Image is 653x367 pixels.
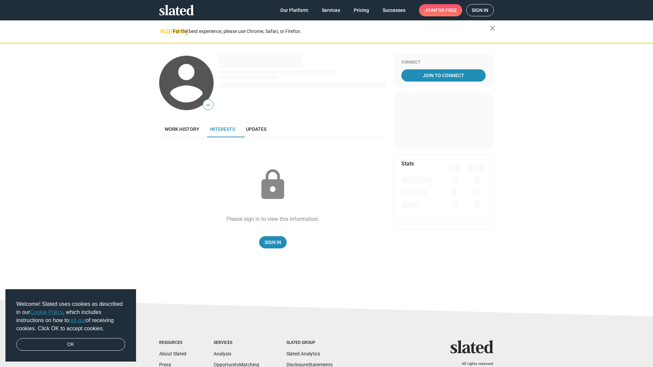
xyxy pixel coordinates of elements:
a: Joinfor free [419,4,462,16]
mat-card-title: Stats [401,160,414,167]
a: About Slated [159,351,186,356]
span: Join To Connect [403,69,484,82]
mat-icon: close [488,24,497,32]
span: Interests [210,126,235,132]
div: cookieconsent [5,289,136,362]
mat-icon: warning [160,27,168,35]
a: Work history [159,121,205,137]
a: Pricing [348,4,374,16]
span: Successes [383,4,405,16]
span: Work history [165,126,199,132]
a: Cookie Policy [30,309,63,315]
div: Services [214,340,259,346]
a: Interests [205,121,240,137]
a: Our Platform [275,4,314,16]
span: Join [424,4,457,16]
a: Join To Connect [401,69,486,82]
a: Sign in [466,4,494,16]
span: for free [435,4,457,16]
a: dismiss cookie message [16,338,125,351]
div: Connect [401,60,486,65]
span: Services [322,4,340,16]
span: — [203,101,213,109]
span: Sign In [265,236,281,248]
div: For the best experience, please use Chrome, Safari, or Firefox. [173,27,490,36]
span: Pricing [354,4,369,16]
a: opt-out [69,317,86,323]
span: Welcome! Slated uses cookies as described in our , which includes instructions on how to of recei... [16,300,125,333]
a: Services [316,4,346,16]
span: Our Platform [280,4,308,16]
a: Successes [377,4,411,16]
div: Slated Group [286,340,333,346]
a: Slated Analytics [286,351,320,356]
div: Resources [159,340,186,346]
a: Analysis [214,351,231,356]
span: Sign in [472,4,488,16]
div: Please sign in to view this information. [227,215,319,223]
mat-icon: lock [256,168,290,202]
span: Updates [246,126,266,132]
a: Updates [240,121,272,137]
a: Sign In [259,236,287,248]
